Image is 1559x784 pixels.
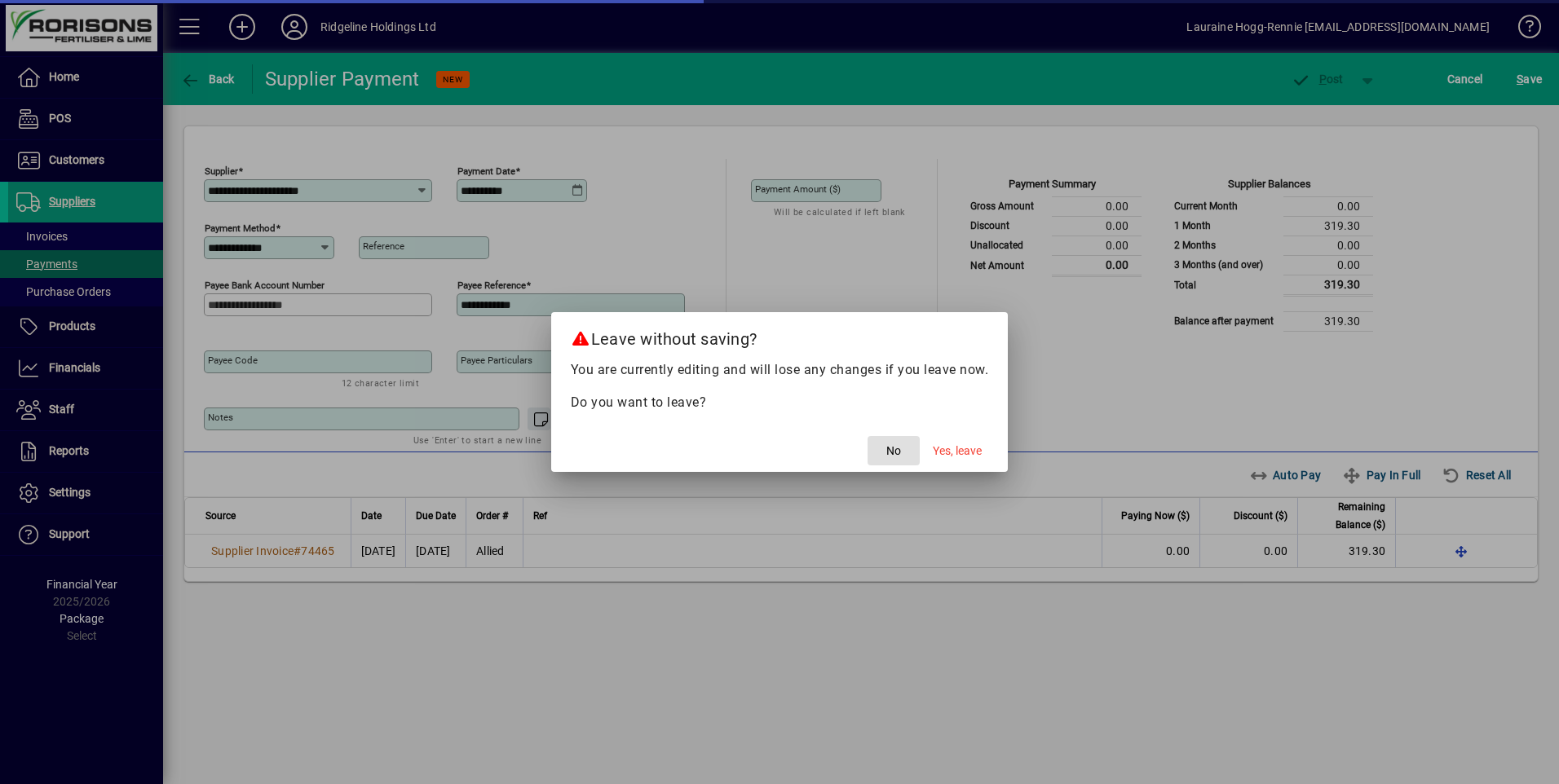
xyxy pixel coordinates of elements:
[571,393,989,412] p: Do you want to leave?
[886,443,901,460] span: No
[926,436,988,465] button: Yes, leave
[933,443,982,460] span: Yes, leave
[571,360,989,380] p: You are currently editing and will lose any changes if you leave now.
[551,312,1009,359] h2: Leave without saving?
[868,436,920,465] button: No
